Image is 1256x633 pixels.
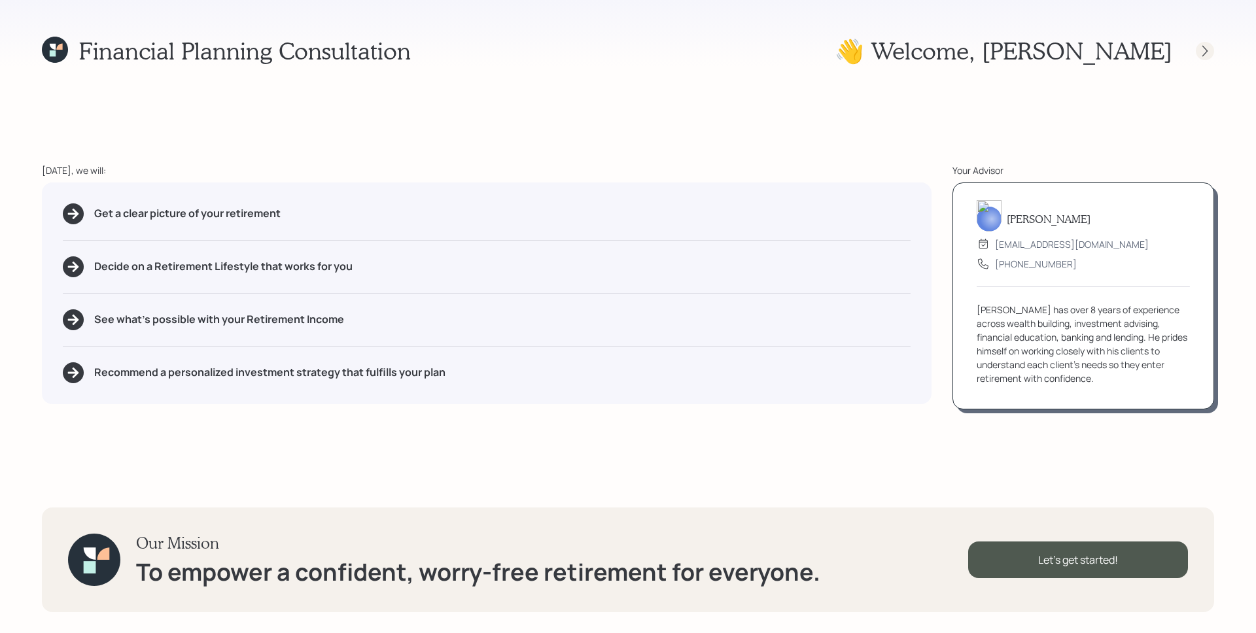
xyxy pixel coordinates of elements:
div: [DATE], we will: [42,163,932,177]
h5: Get a clear picture of your retirement [94,207,281,220]
div: [PHONE_NUMBER] [995,257,1077,271]
h5: Decide on a Retirement Lifestyle that works for you [94,260,353,273]
h1: To empower a confident, worry-free retirement for everyone. [136,558,820,586]
h5: See what's possible with your Retirement Income [94,313,344,326]
h5: Recommend a personalized investment strategy that fulfills your plan [94,366,445,379]
h3: Our Mission [136,534,820,553]
h1: 👋 Welcome , [PERSON_NAME] [835,37,1172,65]
div: Your Advisor [952,163,1214,177]
div: [PERSON_NAME] has over 8 years of experience across wealth building, investment advising, financi... [977,303,1190,385]
img: james-distasi-headshot.png [977,200,1002,231]
h5: [PERSON_NAME] [1007,213,1090,225]
h1: Financial Planning Consultation [78,37,411,65]
div: Let's get started! [968,541,1188,578]
div: [EMAIL_ADDRESS][DOMAIN_NAME] [995,237,1149,251]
